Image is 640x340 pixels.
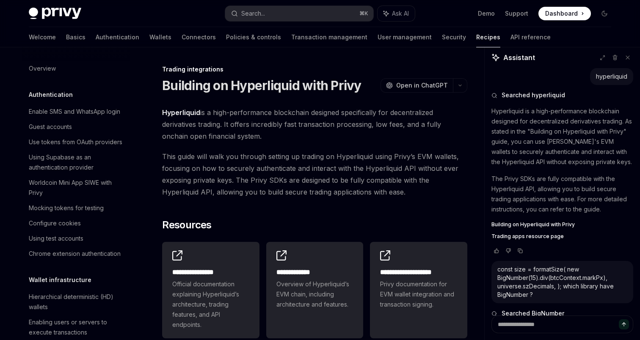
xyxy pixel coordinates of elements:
[478,9,495,18] a: Demo
[276,279,353,310] span: Overview of Hyperliquid’s EVM chain, including architecture and features.
[396,81,448,90] span: Open in ChatGPT
[29,218,81,228] div: Configure cookies
[502,309,564,318] span: Searched BigNumber
[510,27,551,47] a: API reference
[29,292,125,312] div: Hierarchical deterministic (HD) wallets
[359,10,368,17] span: ⌘ K
[442,27,466,47] a: Security
[162,78,361,93] h1: Building on Hyperliquid with Privy
[497,265,627,299] div: const size = formatSize( new BigNumber(15).div(btcContext.markPx), universe.szDecimals, ); which ...
[29,233,83,244] div: Using test accounts
[29,137,122,147] div: Use tokens from OAuth providers
[29,317,125,337] div: Enabling users or servers to execute transactions
[545,9,578,18] span: Dashboard
[598,7,611,20] button: Toggle dark mode
[29,107,120,117] div: Enable SMS and WhatsApp login
[162,107,467,142] span: is a high-performance blockchain designed specifically for decentralized derivatives trading. It ...
[29,63,56,74] div: Overview
[22,150,130,175] a: Using Supabase as an authentication provider
[266,242,364,338] a: **** **** ***Overview of Hyperliquid’s EVM chain, including architecture and features.
[149,27,171,47] a: Wallets
[66,27,86,47] a: Basics
[22,175,130,200] a: Worldcoin Mini App SIWE with Privy
[378,27,432,47] a: User management
[370,242,467,338] a: **** **** **** *****Privy documentation for EVM wallet integration and transaction signing.
[96,27,139,47] a: Authentication
[491,233,564,240] span: Trading apps resource page
[503,52,535,63] span: Assistant
[619,319,629,329] button: Send message
[22,289,130,315] a: Hierarchical deterministic (HD) wallets
[29,122,72,132] div: Guest accounts
[162,108,200,117] a: Hyperliquid
[22,119,130,134] a: Guest accounts
[182,27,216,47] a: Connectors
[22,61,130,76] a: Overview
[538,7,591,20] a: Dashboard
[476,27,500,47] a: Recipes
[225,6,373,21] button: Search...⌘K
[392,9,409,18] span: Ask AI
[29,8,81,19] img: dark logo
[502,91,565,99] span: Searched hyperliquid
[162,242,259,338] a: **** **** **** *Official documentation explaining Hyperliquid’s architecture, trading features, a...
[491,309,633,318] button: Searched BigNumber
[491,91,633,99] button: Searched hyperliquid
[381,78,453,93] button: Open in ChatGPT
[22,246,130,261] a: Chrome extension authentication
[505,9,528,18] a: Support
[22,104,130,119] a: Enable SMS and WhatsApp login
[378,6,415,21] button: Ask AI
[22,200,130,216] a: Mocking tokens for testing
[22,231,130,246] a: Using test accounts
[491,221,633,228] a: Building on Hyperliquid with Privy
[291,27,367,47] a: Transaction management
[491,233,633,240] a: Trading apps resource page
[162,218,212,232] span: Resources
[226,27,281,47] a: Policies & controls
[172,279,249,330] span: Official documentation explaining Hyperliquid’s architecture, trading features, and API endpoints.
[596,72,627,81] div: hyperliquid
[162,151,467,198] span: This guide will walk you through setting up trading on Hyperliquid using Privy’s EVM wallets, foc...
[380,279,457,310] span: Privy documentation for EVM wallet integration and transaction signing.
[29,152,125,173] div: Using Supabase as an authentication provider
[29,178,125,198] div: Worldcoin Mini App SIWE with Privy
[491,221,575,228] span: Building on Hyperliquid with Privy
[491,106,633,167] p: Hyperliquid is a high-performance blockchain designed for decentralized derivatives trading. As s...
[29,249,121,259] div: Chrome extension authentication
[22,315,130,340] a: Enabling users or servers to execute transactions
[29,203,104,213] div: Mocking tokens for testing
[162,65,467,74] div: Trading integrations
[29,27,56,47] a: Welcome
[241,8,265,19] div: Search...
[29,90,73,100] h5: Authentication
[22,134,130,150] a: Use tokens from OAuth providers
[29,275,91,285] h5: Wallet infrastructure
[491,174,633,214] p: The Privy SDKs are fully compatible with the Hyperliquid API, allowing you to build secure tradin...
[22,216,130,231] a: Configure cookies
